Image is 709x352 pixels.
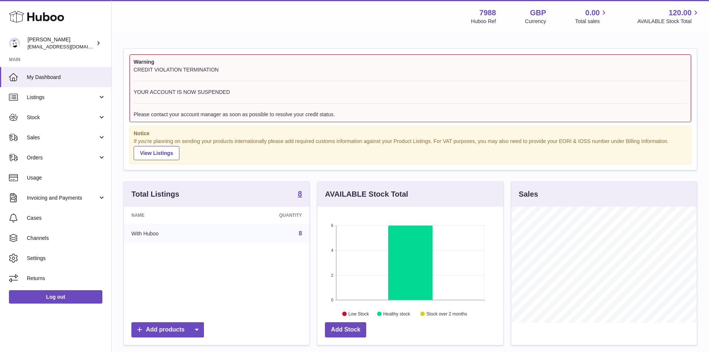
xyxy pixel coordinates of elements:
[27,275,106,282] span: Returns
[298,190,302,197] strong: 8
[331,248,333,253] text: 4
[348,311,369,317] text: Low Stock
[134,138,687,160] div: If you're planning on sending your products internationally please add required customs informati...
[479,8,496,18] strong: 7988
[28,36,95,50] div: [PERSON_NAME]
[427,311,467,317] text: Stock over 2 months
[519,189,538,199] h3: Sales
[27,154,98,161] span: Orders
[530,8,546,18] strong: GBP
[669,8,692,18] span: 120.00
[575,8,608,25] a: 0.00 Total sales
[28,44,109,50] span: [EMAIL_ADDRESS][DOMAIN_NAME]
[331,273,333,278] text: 2
[222,207,309,224] th: Quantity
[27,74,106,81] span: My Dashboard
[471,18,496,25] div: Huboo Ref
[383,311,411,317] text: Healthy stock
[134,146,179,160] a: View Listings
[134,66,687,118] div: CREDIT VIOLATION TERMINATION YOUR ACCOUNT IS NOW SUSPENDED Please contact your account manager as...
[27,114,98,121] span: Stock
[131,322,204,337] a: Add products
[325,189,408,199] h3: AVAILABLE Stock Total
[331,298,333,302] text: 0
[525,18,546,25] div: Currency
[124,224,222,243] td: With Huboo
[585,8,600,18] span: 0.00
[131,189,179,199] h3: Total Listings
[325,322,366,337] a: Add Stock
[134,58,687,66] strong: Warning
[27,194,98,202] span: Invoicing and Payments
[9,38,20,49] img: internalAdmin-7988@internal.huboo.com
[298,190,302,199] a: 8
[27,94,98,101] span: Listings
[27,215,106,222] span: Cases
[9,290,102,304] a: Log out
[298,230,302,237] a: 8
[637,8,700,25] a: 120.00 AVAILABLE Stock Total
[27,235,106,242] span: Channels
[134,130,687,137] strong: Notice
[637,18,700,25] span: AVAILABLE Stock Total
[27,174,106,181] span: Usage
[27,255,106,262] span: Settings
[27,134,98,141] span: Sales
[331,223,333,228] text: 6
[124,207,222,224] th: Name
[575,18,608,25] span: Total sales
